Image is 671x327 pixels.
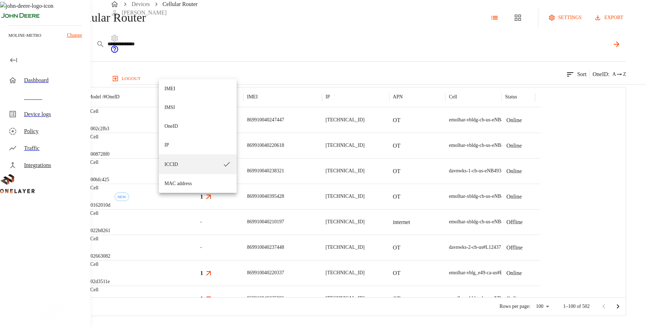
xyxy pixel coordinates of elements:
li: IP [159,136,237,154]
li: IMSI [159,98,237,117]
li: OneID [159,117,237,136]
li: MAC address [159,174,237,193]
li: IMEI [159,79,237,98]
li: ICCID [159,154,237,174]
